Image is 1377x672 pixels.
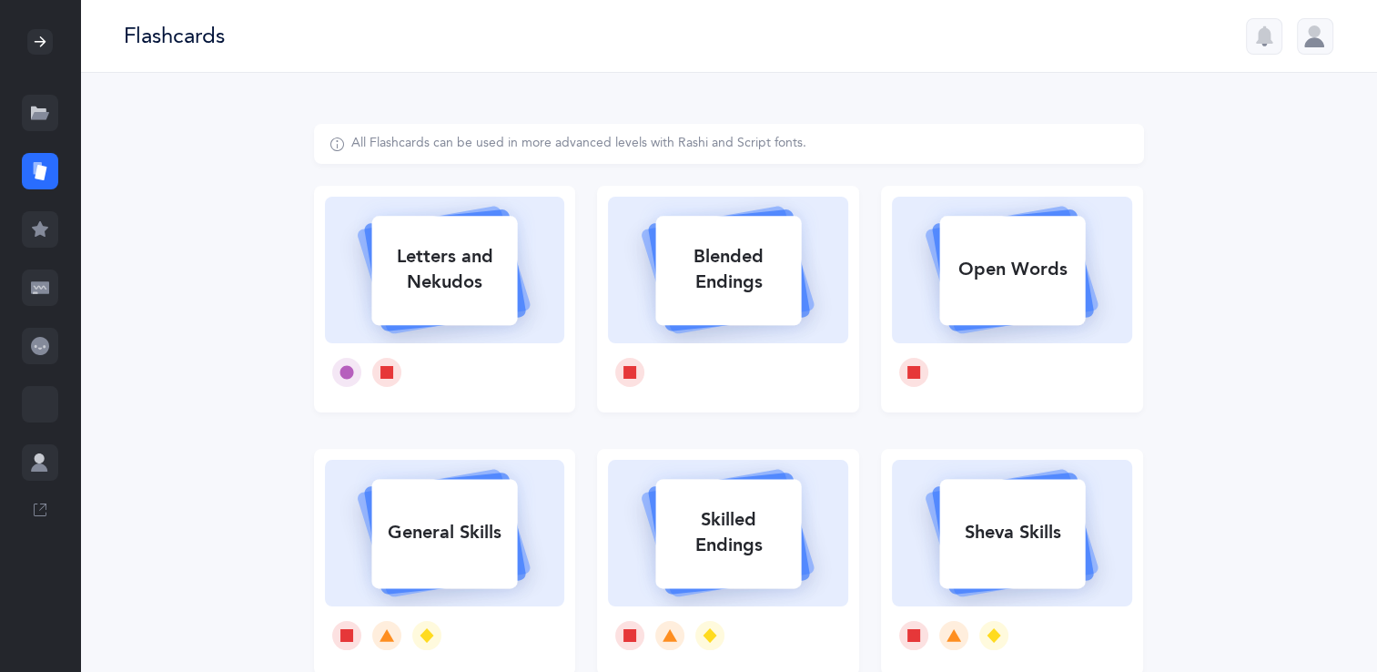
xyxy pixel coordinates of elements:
[351,135,806,153] div: All Flashcards can be used in more advanced levels with Rashi and Script fonts.
[124,21,225,51] div: Flashcards
[655,496,801,569] div: Skilled Endings
[939,509,1085,556] div: Sheva Skills
[939,246,1085,293] div: Open Words
[655,233,801,306] div: Blended Endings
[371,509,517,556] div: General Skills
[371,233,517,306] div: Letters and Nekudos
